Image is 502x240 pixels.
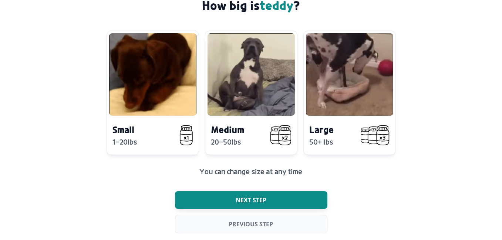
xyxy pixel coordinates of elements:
[310,124,355,136] h4: Large
[113,124,158,136] h4: Small
[310,137,355,147] p: 50+ lbs
[200,167,303,176] p: You can change size at any time
[175,191,327,209] button: Next step
[113,137,158,147] p: 1-20lbs
[175,215,327,233] button: Previous step
[229,220,273,228] span: Previous step
[211,124,256,136] h4: Medium
[236,196,266,204] span: Next step
[211,137,256,147] p: 20-50lbs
